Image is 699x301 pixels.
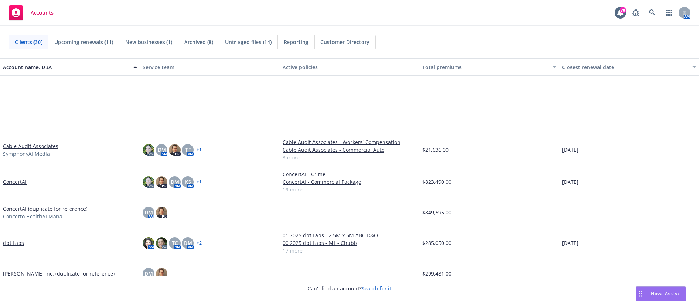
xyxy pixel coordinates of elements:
[3,178,27,186] a: ConcertAI
[308,285,391,292] span: Can't find an account?
[320,38,370,46] span: Customer Directory
[283,146,416,154] a: Cable Audit Associates - Commercial Auto
[185,146,191,154] span: TF
[280,58,419,76] button: Active policies
[562,239,578,247] span: [DATE]
[422,239,451,247] span: $285,050.00
[169,144,181,156] img: photo
[283,270,284,277] span: -
[143,176,154,188] img: photo
[158,146,166,154] span: DM
[143,63,277,71] div: Service team
[283,209,284,216] span: -
[636,286,686,301] button: Nova Assist
[562,178,578,186] span: [DATE]
[156,268,167,280] img: photo
[422,209,451,216] span: $849,595.00
[3,142,58,150] a: Cable Audit Associates
[184,38,213,46] span: Archived (8)
[645,5,660,20] a: Search
[283,186,416,193] a: 19 more
[362,285,391,292] a: Search for it
[628,5,643,20] a: Report a Bug
[419,58,559,76] button: Total premiums
[283,138,416,146] a: Cable Audit Associates - Workers' Compensation
[636,287,645,301] div: Drag to move
[422,270,451,277] span: $299,481.00
[143,144,154,156] img: photo
[283,231,416,239] a: 01 2025 dbt Labs - 2.5M x 5M ABC D&O
[156,176,167,188] img: photo
[422,63,548,71] div: Total premiums
[15,38,42,46] span: Clients (30)
[283,154,416,161] a: 3 more
[562,146,578,154] span: [DATE]
[197,180,202,184] a: + 1
[562,270,564,277] span: -
[562,63,688,71] div: Closest renewal date
[197,148,202,152] a: + 1
[284,38,308,46] span: Reporting
[145,209,153,216] span: DM
[3,205,87,213] a: ConcertAI (duplicate for reference)
[156,207,167,218] img: photo
[125,38,172,46] span: New businesses (1)
[283,63,416,71] div: Active policies
[156,237,167,249] img: photo
[54,38,113,46] span: Upcoming renewals (11)
[197,241,202,245] a: + 2
[283,247,416,254] a: 17 more
[3,239,24,247] a: dbt Labs
[283,170,416,178] a: ConcertAI - Crime
[185,178,191,186] span: KS
[184,239,192,247] span: DM
[283,178,416,186] a: ConcertAI - Commercial Package
[422,178,451,186] span: $823,490.00
[3,63,129,71] div: Account name, DBA
[6,3,56,23] a: Accounts
[172,239,178,247] span: TC
[662,5,676,20] a: Switch app
[620,7,626,13] div: 78
[283,239,416,247] a: 00 2025 dbt Labs - ML - Chubb
[140,58,280,76] button: Service team
[31,10,54,16] span: Accounts
[651,290,680,297] span: Nova Assist
[3,150,50,158] span: SymphonyAI Media
[422,146,449,154] span: $21,636.00
[559,58,699,76] button: Closest renewal date
[143,237,154,249] img: photo
[145,270,153,277] span: DM
[225,38,272,46] span: Untriaged files (14)
[171,178,179,186] span: DM
[3,213,62,220] span: Concerto HealthAI Mana
[562,209,564,216] span: -
[3,270,115,277] a: [PERSON_NAME] Inc. (duplicate for reference)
